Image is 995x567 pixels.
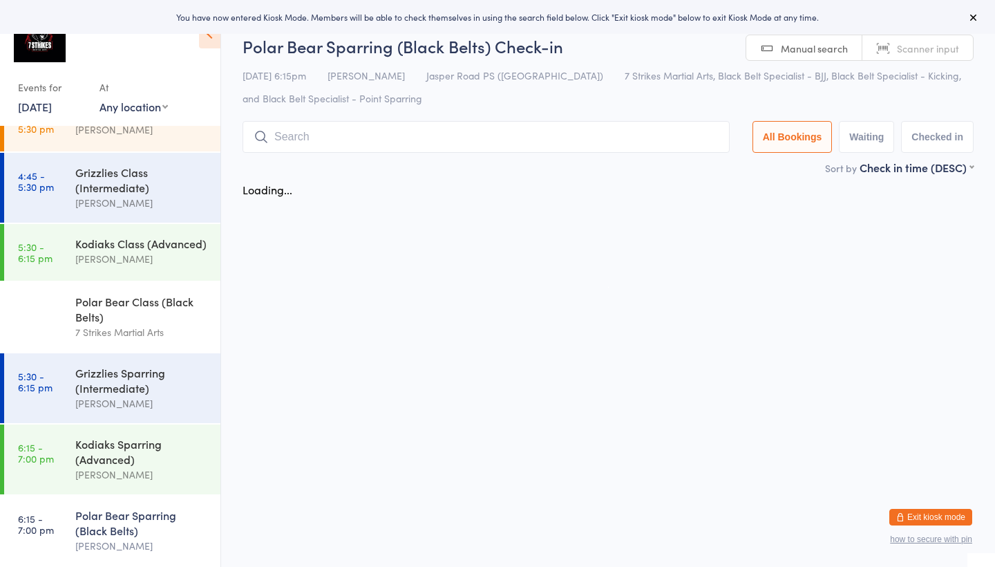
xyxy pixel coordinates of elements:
div: You have now entered Kiosk Mode. Members will be able to check themselves in using the search fie... [22,11,973,23]
div: [PERSON_NAME] [75,195,209,211]
div: [PERSON_NAME] [75,122,209,138]
time: 6:15 - 7:00 pm [18,442,54,464]
time: 6:15 - 7:00 pm [18,513,54,535]
div: [PERSON_NAME] [75,251,209,267]
div: [PERSON_NAME] [75,538,209,554]
label: Sort by [825,161,857,175]
a: 5:30 -6:15 pmPolar Bear Class (Black Belts)7 Strikes Martial Arts [4,282,220,352]
time: 4:45 - 5:30 pm [18,112,54,134]
div: Kodiaks Class (Advanced) [75,236,209,251]
div: Grizzlies Class (Intermediate) [75,165,209,195]
a: 5:30 -6:15 pmKodiaks Class (Advanced)[PERSON_NAME] [4,224,220,281]
span: Jasper Road PS ([GEOGRAPHIC_DATA]) [426,68,603,82]
div: Polar Bear Sparring (Black Belts) [75,508,209,538]
span: [DATE] 6:15pm [243,68,306,82]
time: 5:30 - 6:15 pm [18,299,53,322]
time: 4:45 - 5:30 pm [18,170,54,192]
div: Kodiaks Sparring (Advanced) [75,436,209,467]
button: All Bookings [752,121,833,153]
span: Scanner input [897,41,959,55]
a: 4:45 -5:30 pmGrizzlies Class (Intermediate)[PERSON_NAME] [4,153,220,223]
img: 7 Strikes Martial Arts [14,10,66,62]
div: At [99,76,168,99]
div: Any location [99,99,168,114]
a: 6:15 -7:00 pmPolar Bear Sparring (Black Belts)[PERSON_NAME] [4,496,220,566]
div: Polar Bear Class (Black Belts) [75,294,209,324]
a: 6:15 -7:00 pmKodiaks Sparring (Advanced)[PERSON_NAME] [4,425,220,494]
div: Grizzlies Sparring (Intermediate) [75,365,209,396]
div: [PERSON_NAME] [75,396,209,411]
span: Manual search [781,41,848,55]
button: Checked in [901,121,974,153]
span: [PERSON_NAME] [328,68,405,82]
time: 5:30 - 6:15 pm [18,371,53,393]
button: Waiting [839,121,894,153]
input: Search [243,121,730,153]
div: [PERSON_NAME] [75,467,209,483]
button: how to secure with pin [890,535,972,544]
button: Exit kiosk mode [889,509,972,526]
a: 5:30 -6:15 pmGrizzlies Sparring (Intermediate)[PERSON_NAME] [4,353,220,423]
div: 7 Strikes Martial Arts [75,324,209,340]
a: [DATE] [18,99,52,114]
time: 5:30 - 6:15 pm [18,241,53,263]
h2: Polar Bear Sparring (Black Belts) Check-in [243,35,974,57]
div: Check in time (DESC) [860,160,974,175]
div: Events for [18,76,86,99]
div: Loading... [243,182,292,197]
